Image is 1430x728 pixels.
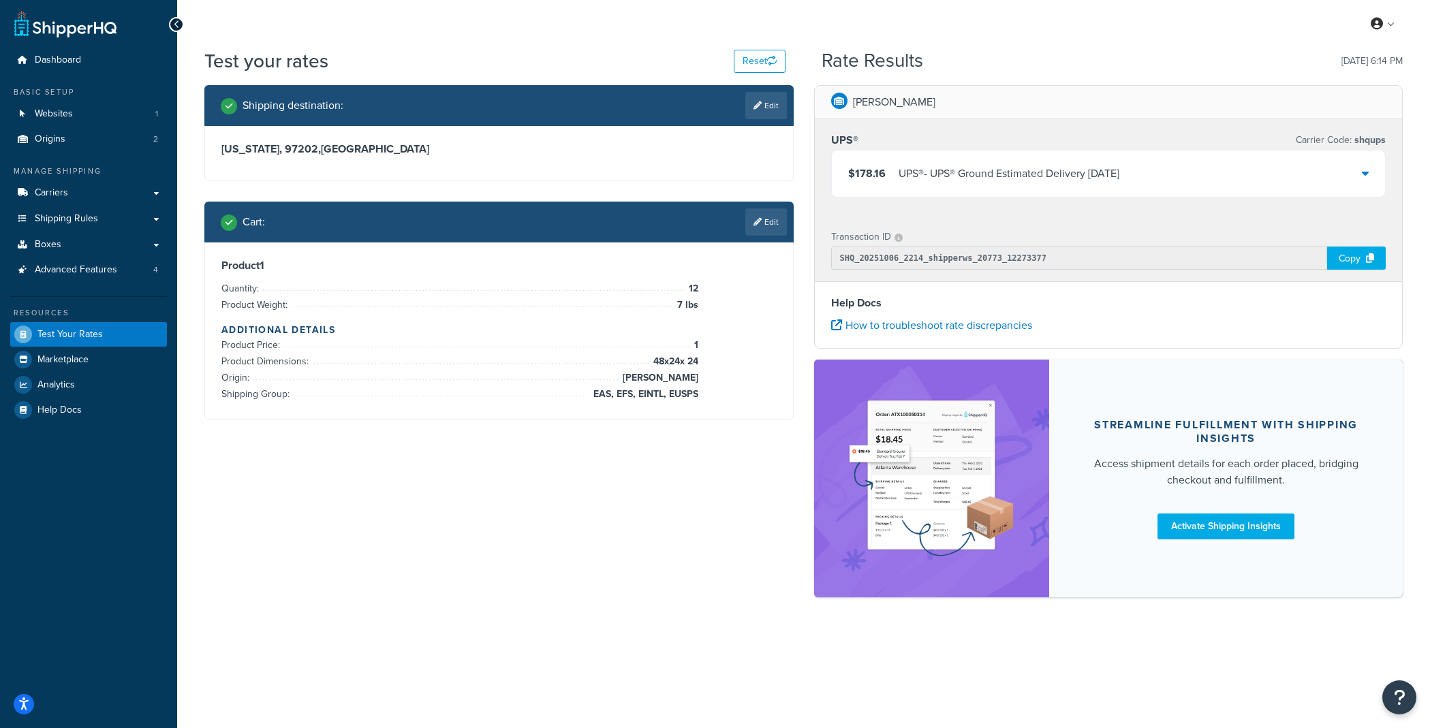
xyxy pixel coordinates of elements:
[1352,133,1386,147] span: shqups
[221,281,262,296] span: Quantity:
[10,257,167,283] a: Advanced Features4
[831,317,1032,333] a: How to troubleshoot rate discrepancies
[848,165,886,181] span: $178.16
[153,264,158,276] span: 4
[37,329,103,341] span: Test Your Rates
[10,101,167,127] a: Websites1
[619,370,698,386] span: [PERSON_NAME]
[10,127,167,152] a: Origins2
[1157,513,1294,539] a: Activate Shipping Insights
[10,127,167,152] li: Origins
[674,297,698,313] span: 7 lbs
[10,232,167,257] a: Boxes
[221,338,283,352] span: Product Price:
[846,380,1016,577] img: feature-image-si-e24932ea9b9fcd0ff835db86be1ff8d589347e8876e1638d903ea230a36726be.png
[1327,247,1386,270] div: Copy
[10,347,167,372] a: Marketplace
[590,386,698,402] span: EAS, EFS, EINTL, EUSPS
[221,370,253,385] span: Origin:
[685,281,698,297] span: 12
[35,133,65,145] span: Origins
[745,208,787,236] a: Edit
[1341,52,1403,71] p: [DATE] 6:14 PM
[35,264,117,276] span: Advanced Features
[10,180,167,206] a: Carriers
[10,165,167,177] div: Manage Shipping
[204,48,328,74] h1: Test your rates
[650,353,698,370] span: 48 x 24 x 24
[822,50,923,72] h2: Rate Results
[243,99,343,112] h2: Shipping destination :
[37,354,89,366] span: Marketplace
[1082,418,1370,445] div: Streamline Fulfillment with Shipping Insights
[35,239,61,251] span: Boxes
[734,50,786,73] button: Reset
[1382,680,1416,714] button: Open Resource Center
[243,216,265,228] h2: Cart :
[221,387,293,401] span: Shipping Group:
[221,259,777,272] h3: Product 1
[35,54,81,66] span: Dashboard
[221,298,291,312] span: Product Weight:
[10,373,167,397] a: Analytics
[831,227,891,247] p: Transaction ID
[221,354,312,368] span: Product Dimensions:
[853,93,935,112] p: [PERSON_NAME]
[35,108,73,120] span: Websites
[831,295,1386,311] h4: Help Docs
[1082,456,1370,488] div: Access shipment details for each order placed, bridging checkout and fulfillment.
[691,337,698,353] span: 1
[155,108,158,120] span: 1
[10,206,167,232] a: Shipping Rules
[37,405,82,416] span: Help Docs
[10,86,167,98] div: Basic Setup
[10,257,167,283] li: Advanced Features
[35,213,98,225] span: Shipping Rules
[10,101,167,127] li: Websites
[745,92,787,119] a: Edit
[153,133,158,145] span: 2
[35,187,68,199] span: Carriers
[10,48,167,73] a: Dashboard
[10,322,167,347] a: Test Your Rates
[221,142,777,156] h3: [US_STATE], 97202 , [GEOGRAPHIC_DATA]
[899,164,1119,183] div: UPS® - UPS® Ground Estimated Delivery [DATE]
[831,133,858,147] h3: UPS®
[221,323,777,337] h4: Additional Details
[10,398,167,422] a: Help Docs
[1296,131,1386,150] p: Carrier Code:
[10,307,167,319] div: Resources
[37,379,75,391] span: Analytics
